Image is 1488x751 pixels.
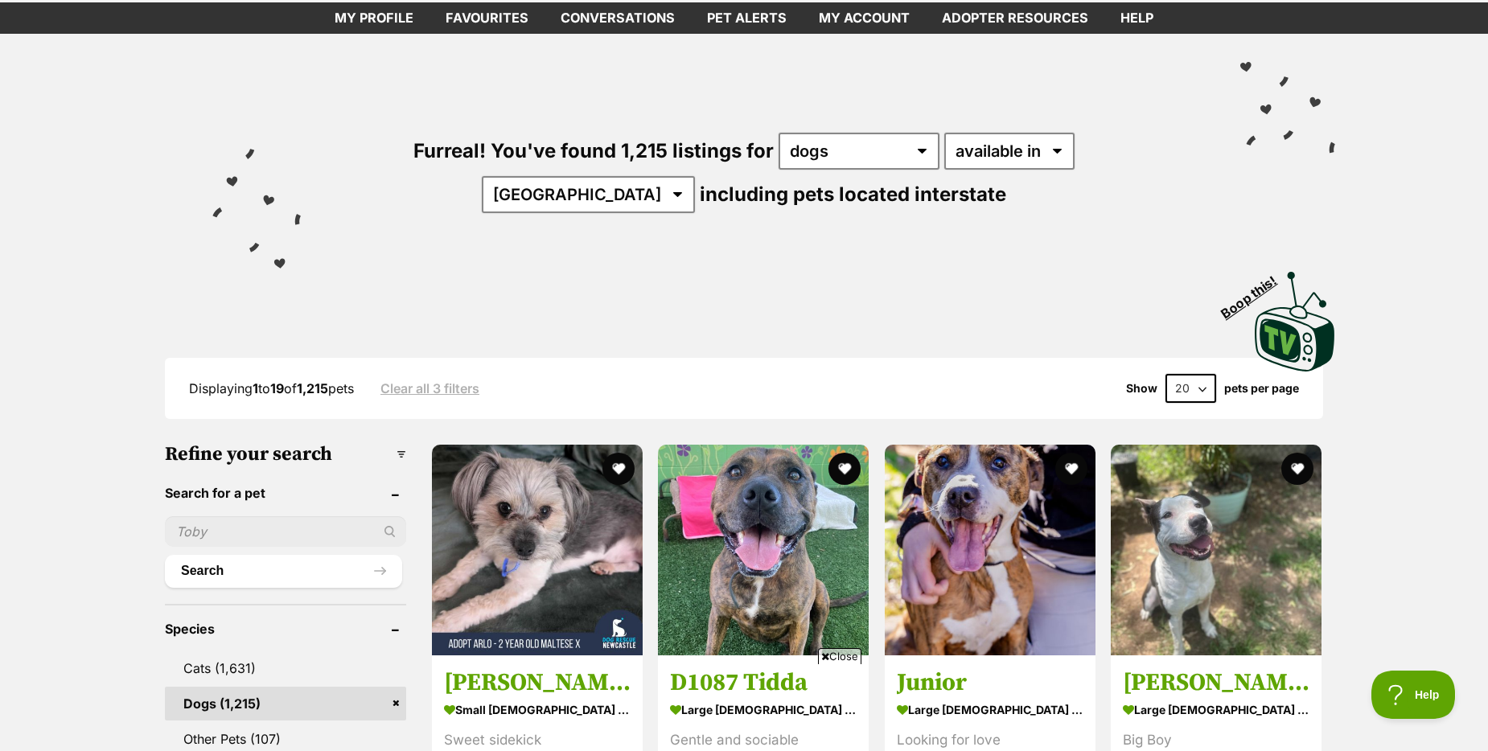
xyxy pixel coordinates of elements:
[1104,2,1169,34] a: Help
[1123,667,1309,698] h3: [PERSON_NAME]
[1224,382,1299,395] label: pets per page
[413,139,774,162] span: Furreal! You've found 1,215 listings for
[691,2,803,34] a: Pet alerts
[1371,671,1456,719] iframe: Help Scout Beacon - Open
[189,380,354,396] span: Displaying to of pets
[1219,263,1293,321] span: Boop this!
[432,445,643,655] img: Arlo - 2 Year Old Maltese X - Maltese Dog
[165,516,406,547] input: Toby
[545,2,691,34] a: conversations
[297,380,328,396] strong: 1,215
[1255,257,1335,375] a: Boop this!
[818,648,861,664] span: Close
[1123,698,1309,721] strong: large [DEMOGRAPHIC_DATA] Dog
[165,486,406,500] header: Search for a pet
[444,729,631,751] div: Sweet sidekick
[165,443,406,466] h3: Refine your search
[602,453,635,485] button: favourite
[165,555,402,587] button: Search
[658,445,869,655] img: D1087 Tidda - American Staffordshire Terrier Dog
[444,667,631,698] h3: [PERSON_NAME] - [DEMOGRAPHIC_DATA] Maltese X
[700,183,1006,206] span: including pets located interstate
[1281,453,1313,485] button: favourite
[897,729,1083,751] div: Looking for love
[1055,453,1087,485] button: favourite
[897,698,1083,721] strong: large [DEMOGRAPHIC_DATA] Dog
[1126,382,1157,395] span: Show
[380,381,479,396] a: Clear all 3 filters
[1123,729,1309,751] div: Big Boy
[803,2,926,34] a: My account
[829,453,861,485] button: favourite
[926,2,1104,34] a: Adopter resources
[319,2,430,34] a: My profile
[253,380,258,396] strong: 1
[270,380,284,396] strong: 19
[885,445,1095,655] img: Junior - Staffordshire Terrier Dog
[444,698,631,721] strong: small [DEMOGRAPHIC_DATA] Dog
[430,2,545,34] a: Favourites
[165,687,406,720] a: Dogs (1,215)
[165,651,406,685] a: Cats (1,631)
[451,671,1037,743] iframe: Advertisement
[897,667,1083,698] h3: Junior
[165,622,406,636] header: Species
[1111,445,1322,655] img: Ken - American Staffordshire Terrier Dog
[1255,272,1335,371] img: PetRescue TV logo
